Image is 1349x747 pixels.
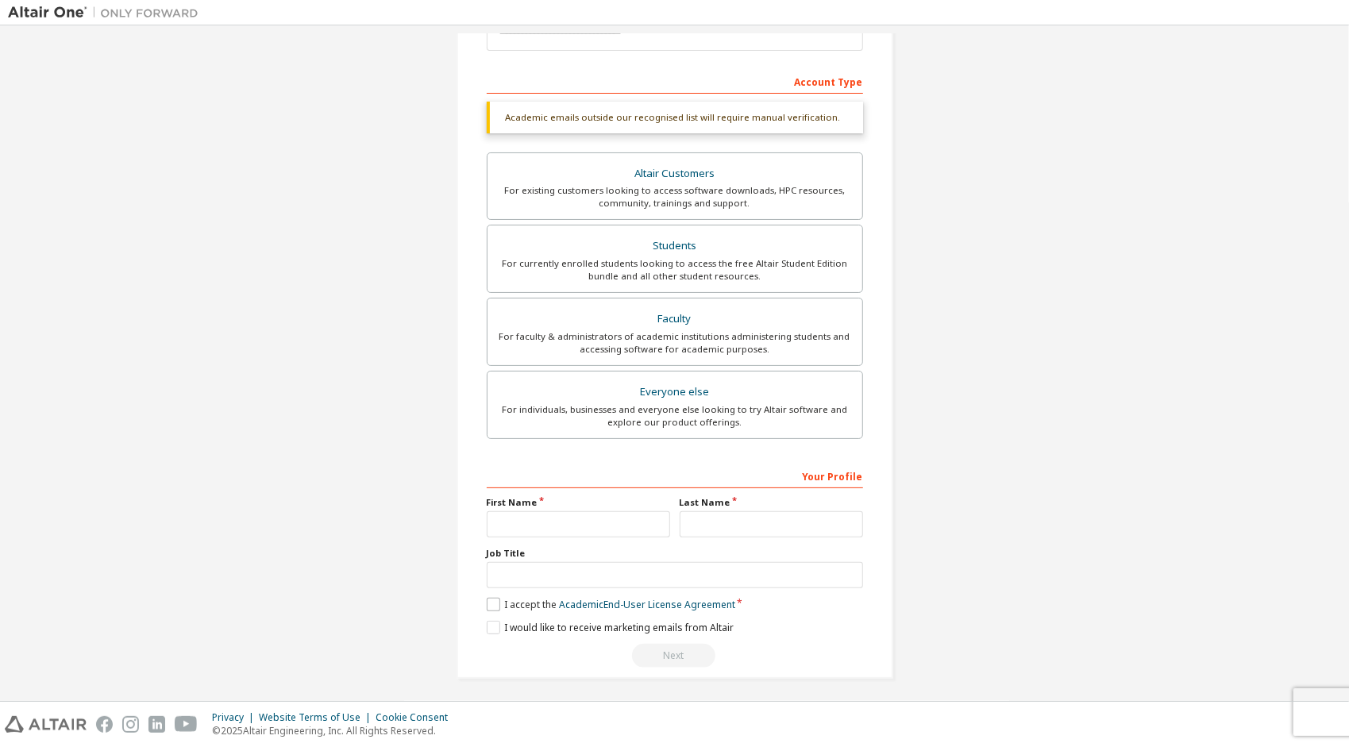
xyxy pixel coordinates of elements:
img: linkedin.svg [148,716,165,733]
div: Cookie Consent [376,711,457,724]
label: Last Name [680,496,863,509]
label: I accept the [487,598,735,611]
div: For currently enrolled students looking to access the free Altair Student Edition bundle and all ... [497,257,853,283]
img: altair_logo.svg [5,716,87,733]
div: Your Profile [487,463,863,488]
div: Account Type [487,68,863,94]
img: youtube.svg [175,716,198,733]
img: facebook.svg [96,716,113,733]
div: For faculty & administrators of academic institutions administering students and accessing softwa... [497,330,853,356]
div: Faculty [497,308,853,330]
div: Privacy [212,711,259,724]
label: First Name [487,496,670,509]
div: Academic emails outside our recognised list will require manual verification. [487,102,863,133]
label: I would like to receive marketing emails from Altair [487,621,734,634]
a: Academic End-User License Agreement [559,598,735,611]
div: Students [497,235,853,257]
p: © 2025 Altair Engineering, Inc. All Rights Reserved. [212,724,457,737]
div: For individuals, businesses and everyone else looking to try Altair software and explore our prod... [497,403,853,429]
label: Job Title [487,547,863,560]
img: Altair One [8,5,206,21]
div: Website Terms of Use [259,711,376,724]
img: instagram.svg [122,716,139,733]
div: Read and acccept EULA to continue [487,644,863,668]
div: For existing customers looking to access software downloads, HPC resources, community, trainings ... [497,184,853,210]
div: Everyone else [497,381,853,403]
div: Altair Customers [497,163,853,185]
